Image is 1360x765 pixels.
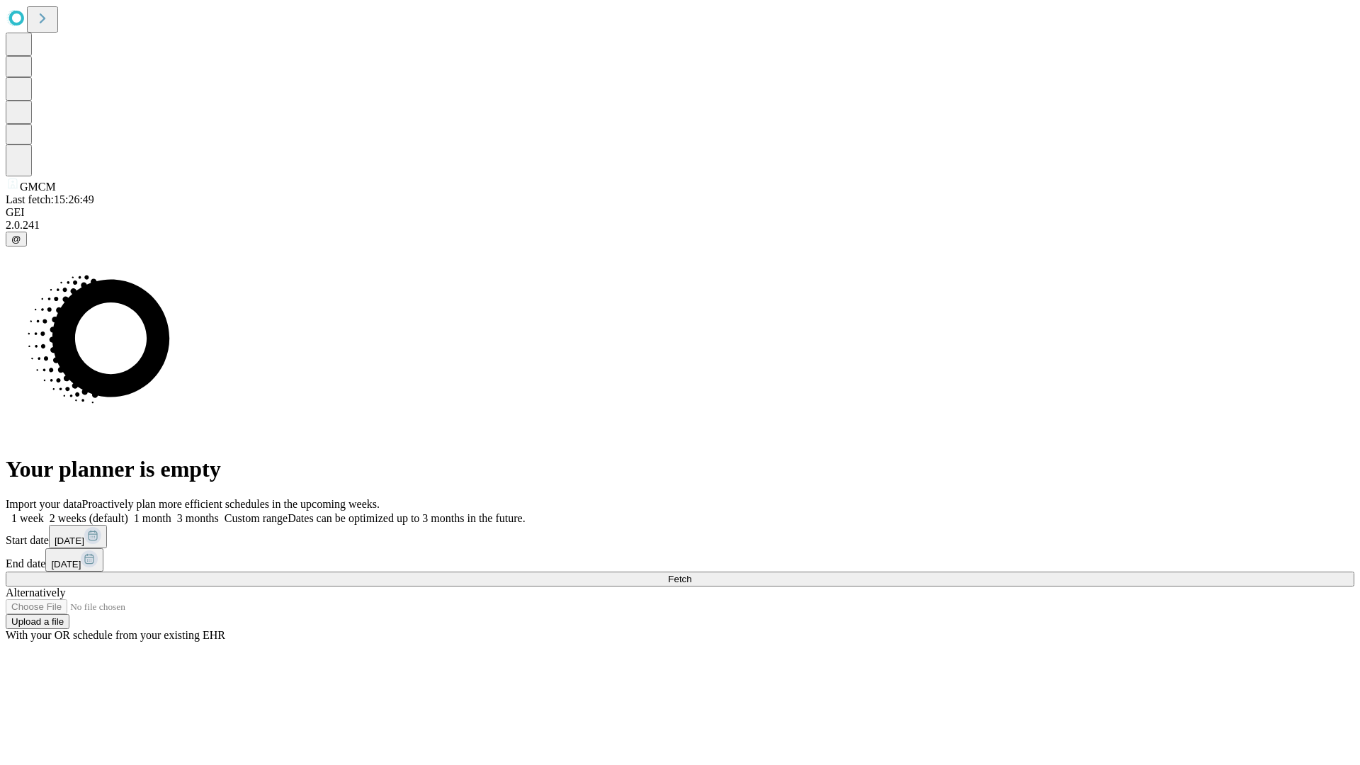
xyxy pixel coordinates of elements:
[51,559,81,569] span: [DATE]
[6,629,225,641] span: With your OR schedule from your existing EHR
[11,512,44,524] span: 1 week
[6,456,1354,482] h1: Your planner is empty
[6,498,82,510] span: Import your data
[288,512,525,524] span: Dates can be optimized up to 3 months in the future.
[668,574,691,584] span: Fetch
[134,512,171,524] span: 1 month
[6,525,1354,548] div: Start date
[6,193,94,205] span: Last fetch: 15:26:49
[82,498,380,510] span: Proactively plan more efficient schedules in the upcoming weeks.
[49,525,107,548] button: [DATE]
[6,219,1354,232] div: 2.0.241
[6,586,65,599] span: Alternatively
[6,572,1354,586] button: Fetch
[6,206,1354,219] div: GEI
[6,548,1354,572] div: End date
[50,512,128,524] span: 2 weeks (default)
[6,232,27,246] button: @
[11,234,21,244] span: @
[6,614,69,629] button: Upload a file
[225,512,288,524] span: Custom range
[177,512,219,524] span: 3 months
[55,535,84,546] span: [DATE]
[20,181,56,193] span: GMCM
[45,548,103,572] button: [DATE]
